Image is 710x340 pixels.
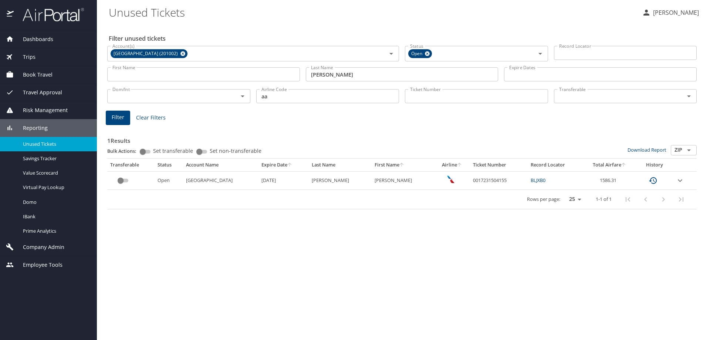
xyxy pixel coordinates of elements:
[23,199,88,206] span: Domo
[14,124,48,132] span: Reporting
[14,7,84,22] img: airportal-logo.png
[111,50,182,58] span: [GEOGRAPHIC_DATA] (201002)
[153,148,193,154] span: Set transferable
[287,163,293,168] button: sort
[408,49,432,58] div: Open
[23,141,88,148] span: Unused Tickets
[14,106,68,114] span: Risk Management
[639,6,702,19] button: [PERSON_NAME]
[136,113,166,122] span: Clear Filters
[528,159,582,171] th: Record Locator
[14,243,64,251] span: Company Admin
[309,159,372,171] th: Last Name
[596,197,612,202] p: 1-1 of 1
[237,91,248,101] button: Open
[106,111,130,125] button: Filter
[636,159,673,171] th: History
[527,197,560,202] p: Rows per page:
[112,113,124,122] span: Filter
[110,162,152,168] div: Transferable
[651,8,699,17] p: [PERSON_NAME]
[14,35,53,43] span: Dashboards
[309,171,372,189] td: [PERSON_NAME]
[258,159,309,171] th: Expire Date
[470,171,528,189] td: 0017231504155
[399,163,405,168] button: sort
[111,49,187,58] div: [GEOGRAPHIC_DATA] (201002)
[210,148,261,154] span: Set non-transferable
[14,88,62,97] span: Travel Approval
[563,194,584,205] select: rows per page
[470,159,528,171] th: Ticket Number
[435,159,470,171] th: Airline
[107,148,142,154] p: Bulk Actions:
[628,147,666,153] a: Download Report
[408,50,427,58] span: Open
[684,145,694,155] button: Open
[107,132,697,145] h3: 1 Results
[684,91,694,101] button: Open
[23,155,88,162] span: Savings Tracker
[23,213,88,220] span: IBank
[621,163,626,168] button: sort
[372,171,435,189] td: [PERSON_NAME]
[23,228,88,235] span: Prime Analytics
[447,176,454,183] img: American Airlines
[107,159,697,209] table: custom pagination table
[7,7,14,22] img: icon-airportal.png
[14,71,53,79] span: Book Travel
[14,53,35,61] span: Trips
[457,163,462,168] button: sort
[582,171,636,189] td: 1586.31
[372,159,435,171] th: First Name
[386,48,396,59] button: Open
[183,171,258,189] td: [GEOGRAPHIC_DATA]
[582,159,636,171] th: Total Airfare
[14,261,62,269] span: Employee Tools
[183,159,258,171] th: Account Name
[109,1,636,24] h1: Unused Tickets
[535,48,545,59] button: Open
[155,159,183,171] th: Status
[23,169,88,176] span: Value Scorecard
[133,111,169,125] button: Clear Filters
[155,171,183,189] td: Open
[258,171,309,189] td: [DATE]
[531,177,545,184] a: BLJXB0
[676,176,684,185] button: expand row
[23,184,88,191] span: Virtual Pay Lookup
[109,33,698,44] h2: Filter unused tickets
